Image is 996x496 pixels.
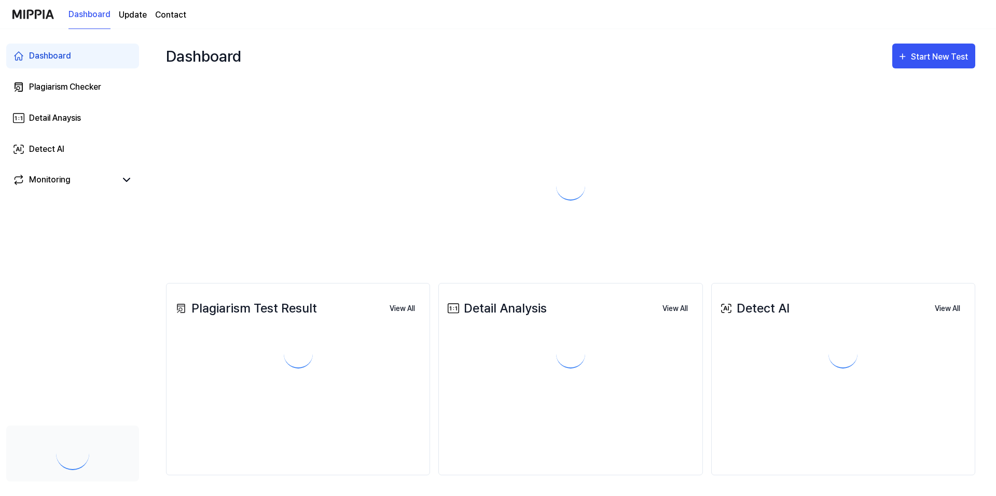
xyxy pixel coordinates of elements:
a: View All [926,297,969,319]
a: Plagiarism Checker [6,75,139,100]
div: Plagiarism Checker [29,81,101,93]
a: Monitoring [12,174,116,186]
a: Update [119,9,147,21]
div: Dashboard [29,50,71,62]
a: Detect AI [6,137,139,162]
a: Dashboard [68,1,110,29]
a: View All [381,297,423,319]
div: Dashboard [166,39,241,73]
button: Start New Test [892,44,975,68]
div: Detail Anaysis [29,112,81,124]
a: Dashboard [6,44,139,68]
div: Plagiarism Test Result [173,299,317,318]
div: Detect AI [29,143,64,155]
div: Start New Test [911,50,970,64]
a: Detail Anaysis [6,106,139,131]
button: View All [381,299,423,319]
a: Contact [155,9,186,21]
a: View All [654,297,696,319]
div: Detect AI [718,299,790,318]
div: Monitoring [29,174,71,186]
div: Detail Analysis [445,299,547,318]
button: View All [926,299,969,319]
button: View All [654,299,696,319]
